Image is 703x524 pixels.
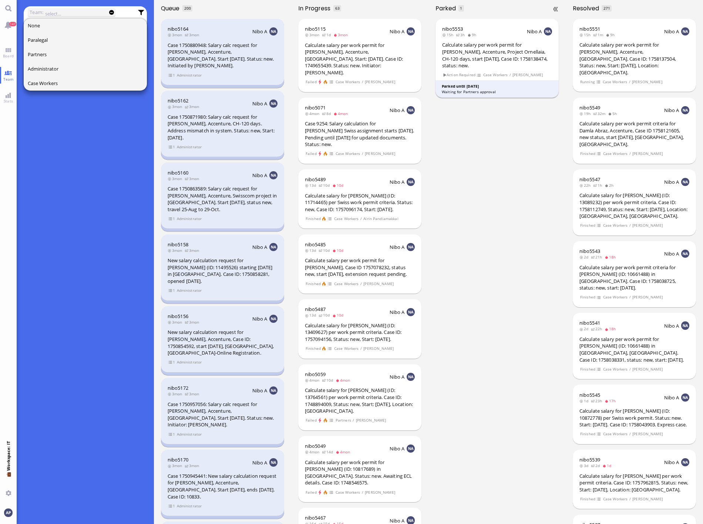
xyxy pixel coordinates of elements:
[460,6,462,11] span: 1
[390,517,405,524] span: Nibo A
[252,100,268,107] span: Nibo A
[591,398,605,403] span: 23h
[28,65,58,72] span: Administrator
[664,28,679,35] span: Nibo A
[252,244,268,250] span: Nibo A
[681,393,689,402] img: NA
[168,42,278,69] div: Case 1750880948: Salary calc request for [PERSON_NAME], Accenture, [GEOGRAPHIC_DATA]. Start [DATE...
[305,120,415,148] div: Case 9254: Salary calculation for [PERSON_NAME] Swiss assignment starts [DATE]. Pending until [DA...
[168,385,188,391] span: nibo5172
[632,294,663,300] span: [PERSON_NAME]
[30,8,43,16] label: Team:
[168,185,278,213] div: Case 1750863589: Salary calc request for [PERSON_NAME], Accenture, Swisscom project in [GEOGRAPHI...
[407,27,415,36] img: NA
[168,431,175,437] span: view 1 items
[24,76,147,91] button: Case Workers
[335,417,351,423] span: Partners
[593,111,608,116] span: 32m
[334,345,359,352] span: Case Workers
[168,313,188,320] a: nibo5156
[593,183,605,188] span: 1h
[580,366,595,372] span: Finished
[629,496,631,502] span: /
[305,241,326,248] a: nibo5485
[407,106,415,114] img: NA
[593,32,606,37] span: 1m
[305,104,326,111] a: nibo5071
[407,178,415,186] img: NA
[579,111,593,116] span: 19h
[360,345,362,352] span: /
[28,80,58,87] span: Case Workers
[442,32,456,37] span: 15h
[579,408,690,428] div: Calculate salary for [PERSON_NAME] (ID: 10872778) per Swiss work permit. Status: new. Start: [DAT...
[579,320,600,326] span: nibo5541
[467,32,479,37] span: 9h
[305,443,326,449] a: nibo5049
[322,449,336,454] span: 14d
[664,179,679,185] span: Nibo A
[176,431,202,437] span: Administrator
[364,489,395,496] span: [PERSON_NAME]
[185,391,202,396] span: 3mon
[332,248,346,253] span: 10d
[360,216,362,222] span: /
[606,32,617,37] span: 9h
[185,463,202,468] span: 3mon
[361,489,364,496] span: /
[322,378,336,383] span: 10d
[603,6,610,11] span: 271
[407,243,415,251] img: NA
[579,392,600,398] a: nibo5545
[185,320,202,325] span: 3mon
[185,176,202,181] span: 3mon
[629,294,631,300] span: /
[252,459,268,466] span: Nibo A
[176,144,202,150] span: Administrator
[24,18,147,33] button: None
[629,151,631,157] span: /
[603,366,628,372] span: Case Workers
[176,72,202,78] span: Administrator
[305,248,319,253] span: 13d
[390,244,405,250] span: Nibo A
[608,111,619,116] span: 5h
[168,169,188,176] a: nibo5160
[28,22,40,29] span: None
[168,26,188,32] a: nibo5164
[580,294,595,300] span: Finished
[605,183,616,188] span: 2h
[390,179,405,185] span: Nibo A
[579,473,690,493] div: Calculate salary for [PERSON_NAME] per work permit criteria. Case ID: 1757962815, Status: new, St...
[305,514,326,521] a: nibo5467
[390,373,405,380] span: Nibo A
[544,27,552,36] img: NA
[161,4,182,13] span: Queue
[305,371,326,378] a: nibo5059
[579,336,690,363] div: Calculate salary per work permit for [PERSON_NAME] (ID: 10661488) in [GEOGRAPHIC_DATA], [GEOGRAPH...
[168,287,175,294] span: view 1 items
[605,326,618,331] span: 18h
[579,26,600,32] a: nibo5551
[591,463,602,468] span: 2d
[185,248,202,253] span: 3mon
[591,326,605,331] span: 22h
[168,456,188,463] span: nibo5170
[24,62,147,76] button: Administrator
[664,394,679,401] span: Nibo A
[269,243,277,251] img: NA
[681,27,689,36] img: NA
[252,28,268,35] span: Nibo A
[603,151,628,157] span: Case Workers
[168,359,175,365] span: view 1 items
[681,250,689,258] img: NA
[579,176,600,183] span: nibo5547
[632,496,663,502] span: [PERSON_NAME]
[269,171,277,179] img: NA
